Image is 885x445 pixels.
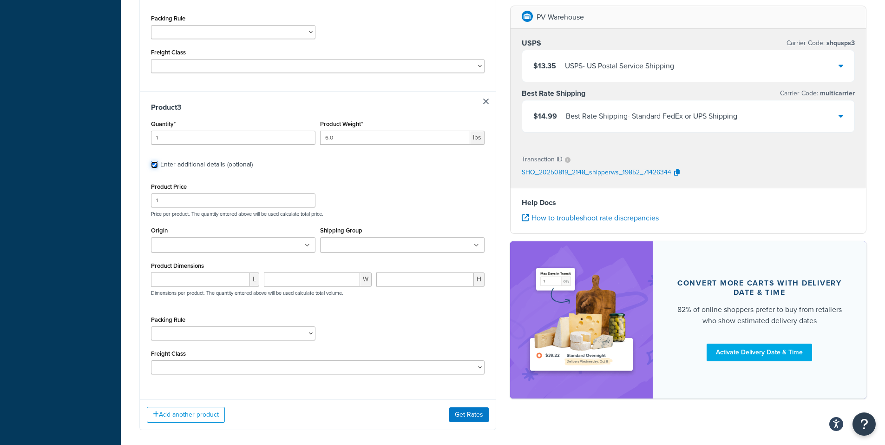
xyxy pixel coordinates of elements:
button: Get Rates [449,407,489,422]
div: 82% of online shoppers prefer to buy from retailers who show estimated delivery dates [675,304,845,326]
button: Open Resource Center [852,412,876,436]
label: Shipping Group [320,227,362,234]
div: Best Rate Shipping - Standard FedEx or UPS Shipping [566,110,737,123]
img: feature-image-ddt-36eae7f7280da8017bfb280eaccd9c446f90b1fe08728e4019434db127062ab4.png [524,255,639,385]
h4: Help Docs [522,197,855,208]
label: Freight Class [151,350,186,357]
span: $14.99 [533,111,557,121]
a: Activate Delivery Date & Time [707,344,812,361]
p: SHQ_20250819_2148_shipperws_19852_71426344 [522,166,671,180]
p: Price per product. The quantity entered above will be used calculate total price. [149,211,487,217]
label: Packing Rule [151,316,185,323]
span: multicarrier [818,88,855,98]
p: PV Warehouse [537,11,584,24]
a: How to troubleshoot rate discrepancies [522,213,659,223]
p: Dimensions per product. The quantity entered above will be used calculate total volume. [149,290,343,296]
button: Add another product [147,407,225,423]
h3: Best Rate Shipping [522,89,585,98]
p: Transaction ID [522,153,563,166]
p: Carrier Code: [780,87,855,100]
span: W [360,272,372,286]
span: shqusps3 [825,38,855,48]
label: Freight Class [151,49,186,56]
h3: USPS [522,39,541,48]
div: Convert more carts with delivery date & time [675,279,845,297]
span: $13.35 [533,60,556,71]
a: Remove Item [483,99,489,104]
h3: Product 3 [151,103,485,112]
div: USPS - US Postal Service Shipping [565,60,674,73]
label: Product Dimensions [151,262,204,269]
input: Enter additional details (optional) [151,161,158,168]
label: Product Weight* [320,120,363,127]
label: Packing Rule [151,15,185,22]
input: 0.00 [320,131,470,145]
span: L [250,272,259,286]
span: lbs [470,131,485,145]
label: Product Price [151,183,187,190]
div: Enter additional details (optional) [160,158,253,171]
label: Origin [151,227,168,234]
input: 0.0 [151,131,315,145]
p: Carrier Code: [787,37,855,50]
span: H [474,272,485,286]
label: Quantity* [151,120,176,127]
